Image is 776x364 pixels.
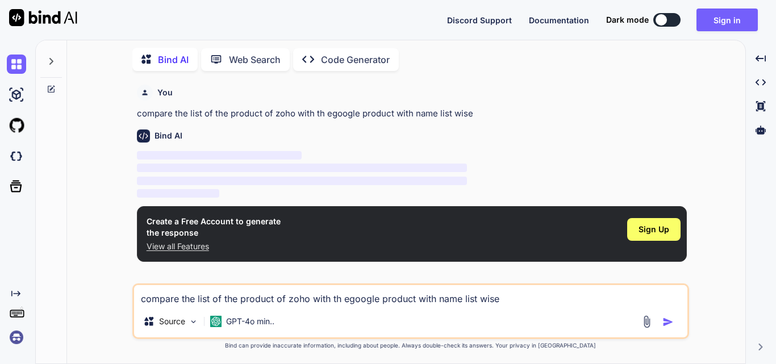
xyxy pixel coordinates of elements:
[321,53,390,66] p: Code Generator
[147,241,281,252] p: View all Features
[447,15,512,25] span: Discord Support
[137,151,302,160] span: ‌
[9,9,77,26] img: Bind AI
[7,85,26,104] img: ai-studio
[696,9,758,31] button: Sign in
[7,328,26,347] img: signin
[662,316,674,328] img: icon
[229,53,281,66] p: Web Search
[137,107,687,120] p: compare the list of the product of zoho with th egoogle product with name list wise
[606,14,649,26] span: Dark mode
[137,189,219,198] span: ‌
[189,317,198,327] img: Pick Models
[7,116,26,135] img: githubLight
[137,177,467,185] span: ‌
[155,130,182,141] h6: Bind AI
[158,53,189,66] p: Bind AI
[210,316,222,327] img: GPT-4o mini
[640,315,653,328] img: attachment
[132,341,689,350] p: Bind can provide inaccurate information, including about people. Always double-check its answers....
[159,316,185,327] p: Source
[639,224,669,235] span: Sign Up
[447,14,512,26] button: Discord Support
[7,55,26,74] img: chat
[529,14,589,26] button: Documentation
[137,164,467,172] span: ‌
[147,216,281,239] h1: Create a Free Account to generate the response
[226,316,274,327] p: GPT-4o min..
[157,87,173,98] h6: You
[7,147,26,166] img: darkCloudIdeIcon
[529,15,589,25] span: Documentation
